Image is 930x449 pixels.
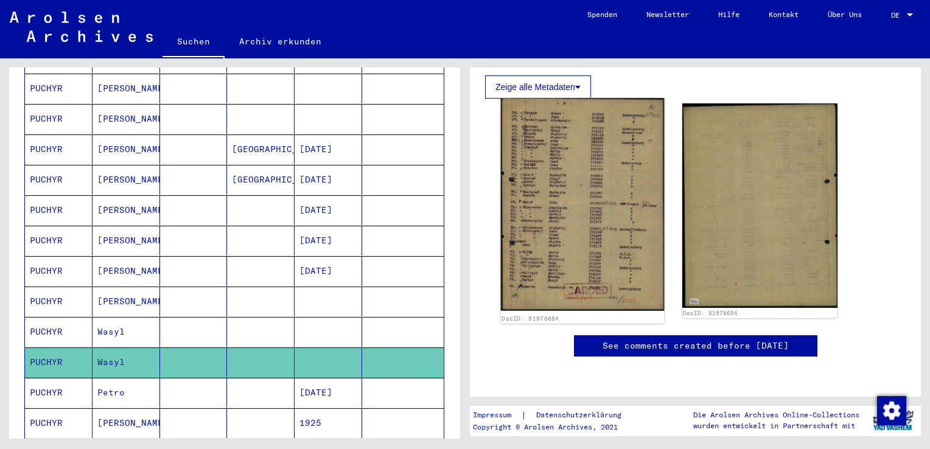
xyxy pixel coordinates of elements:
[295,195,362,225] mat-cell: [DATE]
[473,422,636,433] p: Copyright © Arolsen Archives, 2021
[473,409,521,422] a: Impressum
[25,408,93,438] mat-cell: PUCHYR
[295,226,362,256] mat-cell: [DATE]
[295,408,362,438] mat-cell: 1925
[93,226,160,256] mat-cell: [PERSON_NAME]
[225,27,336,56] a: Archiv erkunden
[870,405,916,436] img: yv_logo.png
[877,396,906,425] img: Zustimmung ändern
[501,98,664,310] img: 001.jpg
[227,165,295,195] mat-cell: [GEOGRAPHIC_DATA]
[693,420,859,431] p: wurden entwickelt in Partnerschaft mit
[603,339,789,352] a: See comments created before [DATE]
[295,134,362,164] mat-cell: [DATE]
[683,310,738,316] a: DocID: 81976684
[93,195,160,225] mat-cell: [PERSON_NAME]
[163,27,225,58] a: Suchen
[526,409,636,422] a: Datenschutzerklärung
[502,315,559,322] a: DocID: 81976684
[93,104,160,134] mat-cell: [PERSON_NAME]
[473,409,636,422] div: |
[25,226,93,256] mat-cell: PUCHYR
[227,134,295,164] mat-cell: [GEOGRAPHIC_DATA]
[93,347,160,377] mat-cell: Wasyl
[93,378,160,408] mat-cell: Petro
[93,317,160,347] mat-cell: Wasyl
[682,103,838,308] img: 002.jpg
[25,74,93,103] mat-cell: PUCHYR
[25,256,93,286] mat-cell: PUCHYR
[891,11,904,19] span: DE
[25,287,93,316] mat-cell: PUCHYR
[25,317,93,347] mat-cell: PUCHYR
[25,104,93,134] mat-cell: PUCHYR
[295,378,362,408] mat-cell: [DATE]
[485,75,591,99] button: Zeige alle Metadaten
[295,256,362,286] mat-cell: [DATE]
[93,134,160,164] mat-cell: [PERSON_NAME]
[93,287,160,316] mat-cell: [PERSON_NAME]
[93,408,160,438] mat-cell: [PERSON_NAME]
[295,165,362,195] mat-cell: [DATE]
[10,12,153,42] img: Arolsen_neg.svg
[25,134,93,164] mat-cell: PUCHYR
[93,74,160,103] mat-cell: [PERSON_NAME]
[25,378,93,408] mat-cell: PUCHYR
[93,165,160,195] mat-cell: [PERSON_NAME]
[25,347,93,377] mat-cell: PUCHYR
[25,195,93,225] mat-cell: PUCHYR
[25,165,93,195] mat-cell: PUCHYR
[93,256,160,286] mat-cell: [PERSON_NAME]
[693,409,859,420] p: Die Arolsen Archives Online-Collections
